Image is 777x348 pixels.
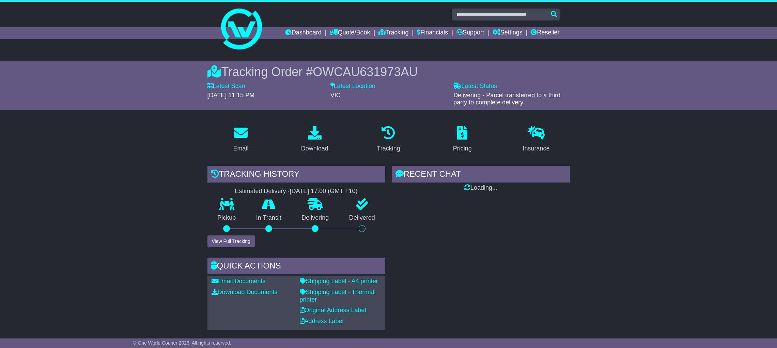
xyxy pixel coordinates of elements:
a: Original Address Label [300,307,366,314]
a: Download [297,124,333,156]
a: Address Label [300,318,344,324]
a: Quote/Book [330,27,370,39]
div: Tracking Order # [207,64,570,79]
label: Latest Location [330,83,375,90]
span: VIC [330,92,341,99]
div: Loading... [392,184,570,192]
a: Support [456,27,484,39]
a: Download Documents [212,289,278,295]
div: Tracking [377,144,400,153]
label: Latest Status [453,83,497,90]
span: © One World Courier 2025. All rights reserved. [133,340,231,346]
div: Tracking history [207,166,385,184]
p: Pickup [207,214,246,222]
a: Shipping Label - Thermal printer [300,289,374,303]
div: Quick Actions [207,258,385,276]
div: Estimated Delivery - [207,188,385,195]
div: RECENT CHAT [392,166,570,184]
button: View Full Tracking [207,235,255,247]
p: Delivering [292,214,339,222]
label: Latest Scan [207,83,245,90]
div: Email [233,144,248,153]
span: [DATE] 11:15 PM [207,92,255,99]
div: Insurance [523,144,550,153]
a: Insurance [518,124,554,156]
a: Tracking [378,27,408,39]
p: Delivered [339,214,385,222]
a: Email Documents [212,278,266,285]
a: Shipping Label - A4 printer [300,278,378,285]
span: Delivering - Parcel transferred to a third party to complete delivery [453,92,560,106]
a: Pricing [449,124,476,156]
p: In Transit [246,214,292,222]
div: [DATE] 17:00 (GMT +10) [290,188,358,195]
div: Pricing [453,144,472,153]
a: Settings [493,27,523,39]
a: Reseller [531,27,559,39]
span: OWCAU631973AU [313,65,418,79]
div: Download [301,144,328,153]
a: Email [229,124,253,156]
a: Financials [417,27,448,39]
a: Dashboard [285,27,322,39]
a: Tracking [372,124,404,156]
